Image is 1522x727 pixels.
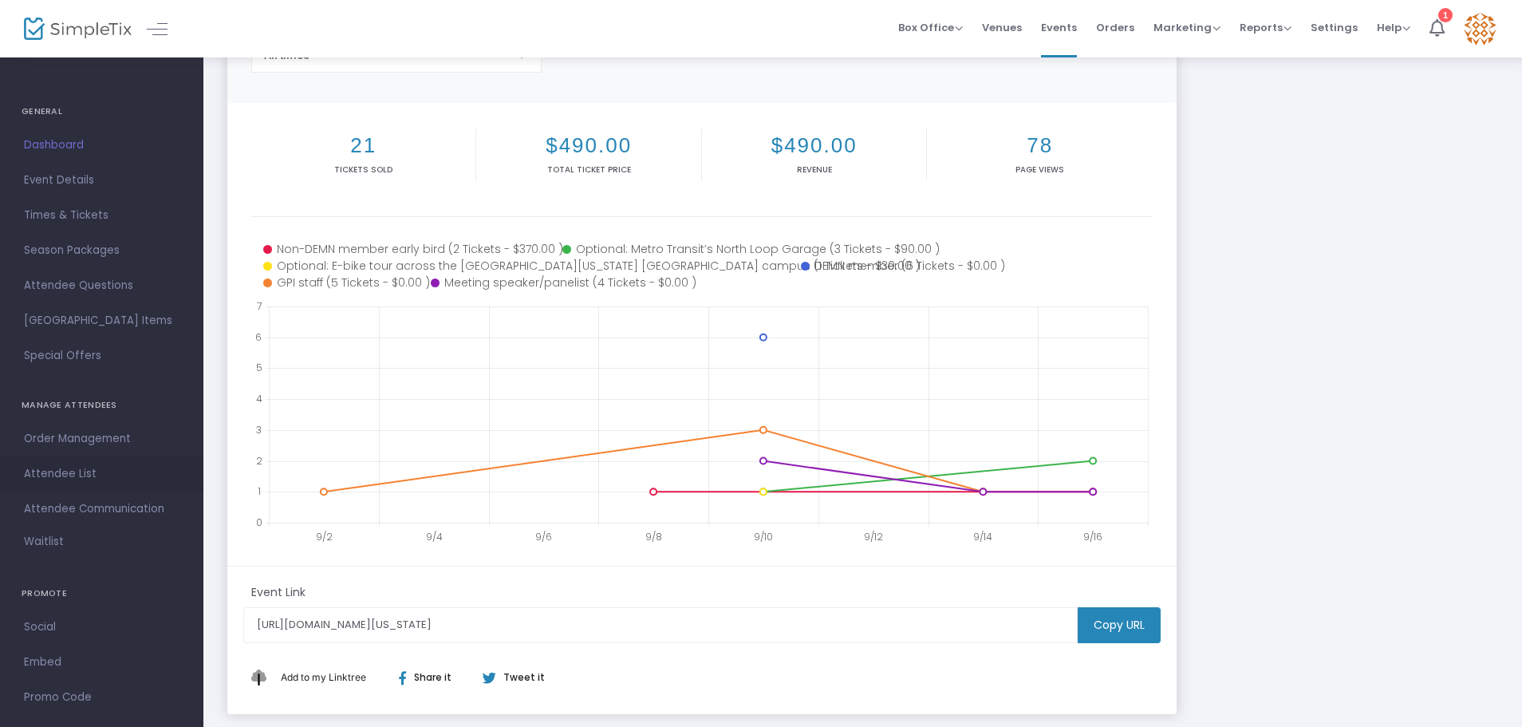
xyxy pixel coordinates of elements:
[1153,20,1220,35] span: Marketing
[22,389,182,421] h4: MANAGE ATTENDEES
[257,299,262,313] text: 7
[258,484,261,498] text: 1
[426,530,443,543] text: 9/4
[1078,607,1161,643] m-button: Copy URL
[277,658,370,697] button: Add This to My Linktree
[930,164,1149,176] p: Page Views
[1096,7,1134,48] span: Orders
[24,346,179,366] span: Special Offers
[24,429,179,449] span: Order Management
[316,530,333,543] text: 9/2
[645,530,662,543] text: 9/8
[864,530,883,543] text: 9/12
[24,499,179,520] span: Attendee Communication
[24,464,179,484] span: Attendee List
[24,534,64,550] span: Waitlist
[256,422,262,436] text: 3
[898,20,963,35] span: Box Office
[254,164,472,176] p: Tickets sold
[1083,530,1102,543] text: 9/16
[24,275,179,296] span: Attendee Questions
[24,205,179,226] span: Times & Tickets
[1438,8,1453,22] div: 1
[383,670,482,685] div: Share it
[479,133,697,158] h2: $490.00
[973,530,992,543] text: 9/14
[24,687,179,708] span: Promo Code
[982,7,1022,48] span: Venues
[256,453,262,467] text: 2
[255,330,262,343] text: 6
[930,133,1149,158] h2: 78
[24,135,179,156] span: Dashboard
[24,617,179,638] span: Social
[251,584,306,601] m-panel-subtitle: Event Link
[467,670,553,685] div: Tweet it
[24,652,179,673] span: Embed
[24,240,179,261] span: Season Packages
[254,133,472,158] h2: 21
[705,133,923,158] h2: $490.00
[705,164,923,176] p: Revenue
[24,310,179,331] span: [GEOGRAPHIC_DATA] Items
[1311,7,1358,48] span: Settings
[256,392,262,405] text: 4
[1240,20,1291,35] span: Reports
[1377,20,1410,35] span: Help
[24,170,179,191] span: Event Details
[256,516,262,529] text: 0
[22,578,182,610] h4: PROMOTE
[256,361,262,374] text: 5
[22,96,182,128] h4: GENERAL
[535,530,552,543] text: 9/6
[1041,7,1077,48] span: Events
[479,164,697,176] p: Total Ticket Price
[281,671,366,683] span: Add to my Linktree
[251,670,277,685] img: linktree
[754,530,773,543] text: 9/10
